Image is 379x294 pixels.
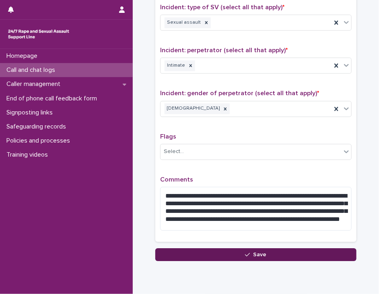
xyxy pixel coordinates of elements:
[3,95,103,102] p: End of phone call feedback form
[160,133,176,140] span: Flags
[6,26,71,42] img: rhQMoQhaT3yELyF149Cw
[165,17,202,28] div: Sexual assault
[253,252,267,257] span: Save
[164,147,184,156] div: Select...
[160,4,284,10] span: Incident: type of SV (select all that apply)
[3,52,44,60] p: Homepage
[3,137,76,145] p: Policies and processes
[3,151,54,159] p: Training videos
[160,90,319,96] span: Incident: gender of perpetrator (select all that apply)
[160,176,193,183] span: Comments
[3,66,62,74] p: Call and chat logs
[3,123,72,131] p: Safeguarding records
[3,109,59,116] p: Signposting links
[165,103,221,114] div: [DEMOGRAPHIC_DATA]
[165,60,186,71] div: Intimate
[155,248,356,261] button: Save
[3,80,67,88] p: Caller management
[160,47,288,53] span: Incident: perpetrator (select all that apply)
